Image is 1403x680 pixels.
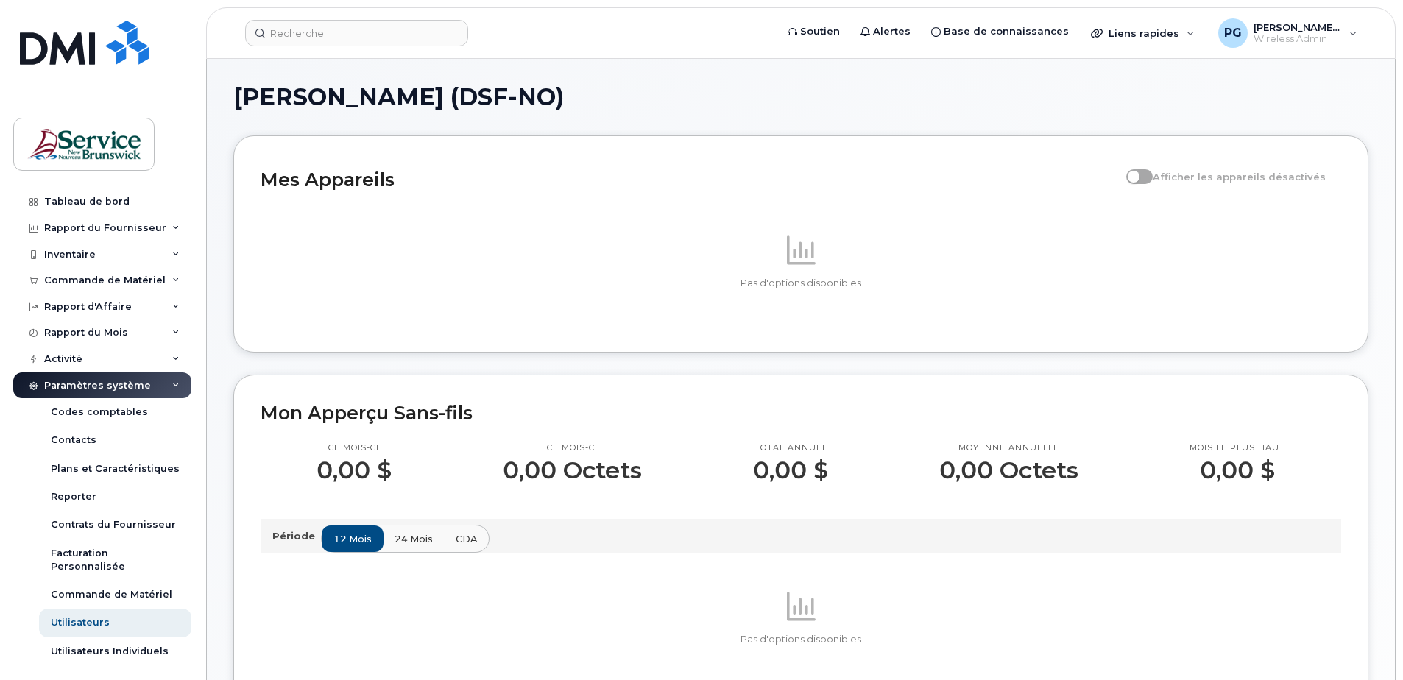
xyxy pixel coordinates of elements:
[1190,442,1285,454] p: Mois le plus haut
[753,457,828,484] p: 0,00 $
[272,529,321,543] p: Période
[503,457,642,484] p: 0,00 Octets
[1190,457,1285,484] p: 0,00 $
[753,442,828,454] p: Total annuel
[939,457,1078,484] p: 0,00 Octets
[261,169,1119,191] h2: Mes Appareils
[317,442,392,454] p: Ce mois-ci
[317,457,392,484] p: 0,00 $
[1153,171,1326,183] span: Afficher les appareils désactivés
[503,442,642,454] p: Ce mois-ci
[261,633,1341,646] p: Pas d'options disponibles
[939,442,1078,454] p: Moyenne annuelle
[456,532,477,546] span: CDA
[261,402,1341,424] h2: Mon Apperçu Sans-fils
[261,277,1341,290] p: Pas d'options disponibles
[1126,163,1138,174] input: Afficher les appareils désactivés
[233,86,564,108] span: [PERSON_NAME] (DSF-NO)
[395,532,433,546] span: 24 mois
